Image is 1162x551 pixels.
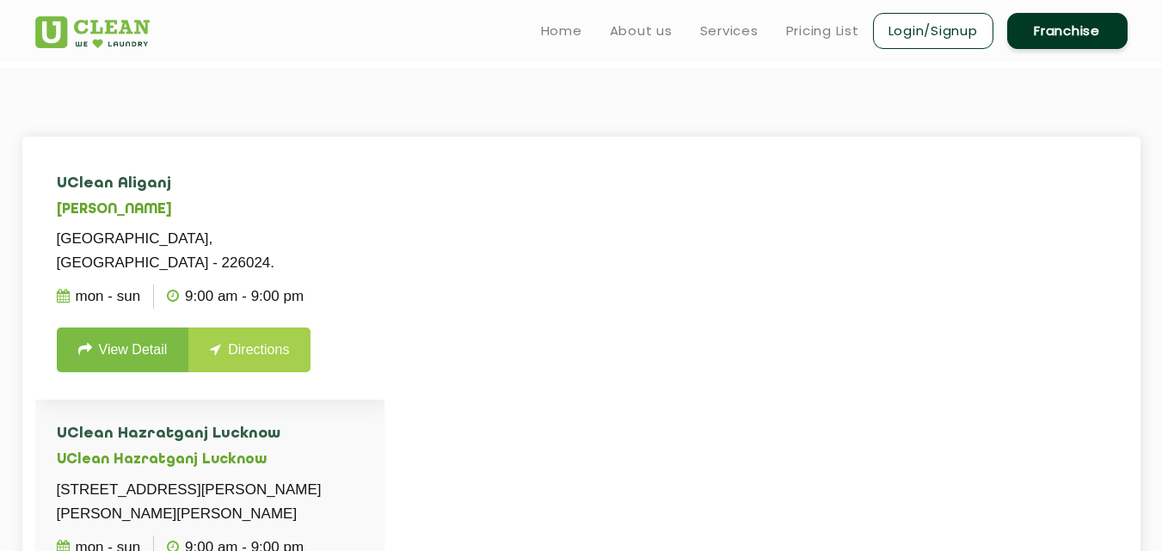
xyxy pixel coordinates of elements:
[167,285,304,309] p: 9:00 AM - 9:00 PM
[57,425,363,443] h4: UClean Hazratganj Lucknow
[57,452,363,468] h5: UClean Hazratganj Lucknow
[610,21,673,41] a: About us
[57,478,363,526] p: [STREET_ADDRESS][PERSON_NAME][PERSON_NAME][PERSON_NAME]
[57,328,189,372] a: View Detail
[1007,13,1128,49] a: Franchise
[57,202,363,218] h5: [PERSON_NAME]
[57,285,141,309] p: Mon - Sun
[873,13,993,49] a: Login/Signup
[35,16,150,48] img: UClean Laundry and Dry Cleaning
[700,21,759,41] a: Services
[57,175,363,193] h4: UClean Aliganj
[786,21,859,41] a: Pricing List
[57,227,363,275] p: [GEOGRAPHIC_DATA], [GEOGRAPHIC_DATA] - 226024.
[541,21,582,41] a: Home
[188,328,310,372] a: Directions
